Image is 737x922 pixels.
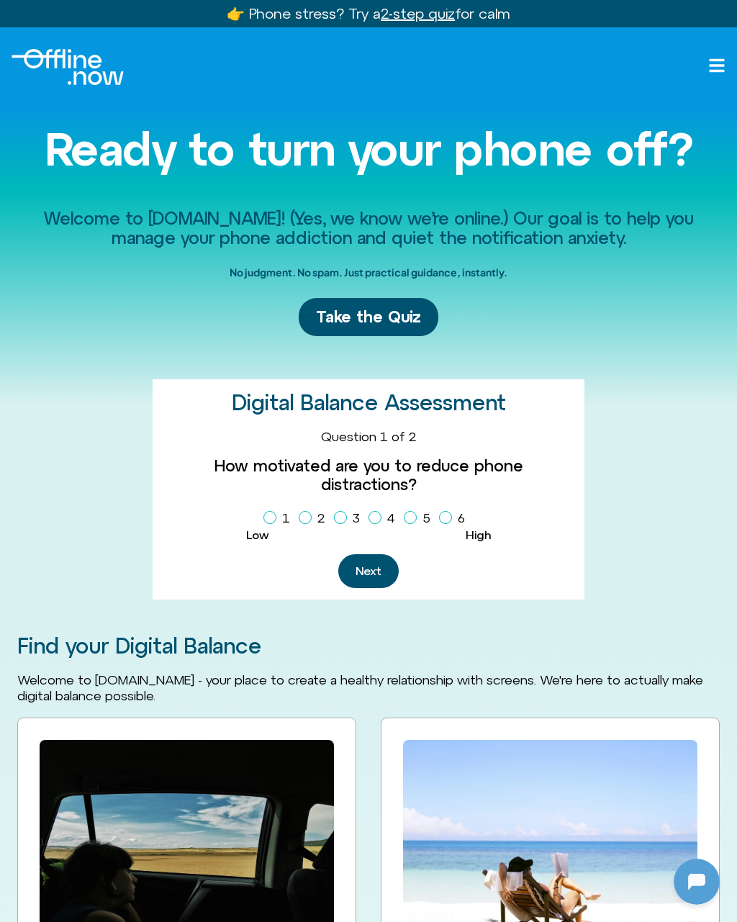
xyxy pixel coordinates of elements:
a: Take the Quiz [299,298,438,336]
h2: Find your Digital Balance [17,634,720,658]
iframe: Botpress [674,859,720,905]
h2: No judgment. No spam. Just practical guidance, instantly. [230,261,507,284]
span: Take the Quiz [316,307,421,327]
button: Next [338,554,399,588]
img: Offline.Now logo in white. Text of the words offline.now with a line going through the "O" [12,49,124,85]
span: Welcome to [DOMAIN_NAME] - your place to create a healthy relationship with screens. We're here t... [17,672,703,703]
a: 👉 Phone stress? Try a2-step quizfor calm [227,5,510,22]
form: Homepage Sign Up [164,429,573,588]
h2: Welcome to [DOMAIN_NAME]! (Yes, we know we’re online.) Our goal is to help you manage your phone ... [17,209,720,247]
div: Question 1 of 2 [164,429,573,445]
label: 5 [404,506,436,530]
div: Logo [12,49,124,85]
label: 6 [439,506,471,530]
a: Open menu [708,57,725,74]
label: 1 [263,506,296,530]
span: High [466,528,491,541]
u: 2-step quiz [381,5,455,22]
span: Low [246,528,269,541]
h1: Ready to turn your phone off? [17,124,720,174]
label: 2 [299,506,331,530]
label: How motivated are you to reduce phone distractions? [164,456,573,494]
h2: Digital Balance Assessment [232,391,506,415]
label: 4 [368,506,401,530]
label: 3 [334,506,366,530]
